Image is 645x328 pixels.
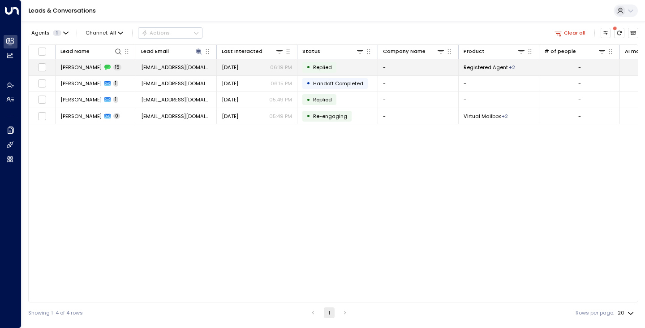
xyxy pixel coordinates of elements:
span: Yesterday [222,64,238,71]
div: # of people [544,47,576,56]
div: Status [302,47,364,56]
div: Button group with a nested menu [138,27,202,38]
span: Jonathan David [60,96,102,103]
div: - [578,113,581,120]
span: Jonathanfl2013@gmail.com [141,96,211,103]
td: - [378,92,459,108]
span: 1 [53,30,61,36]
button: Clear all [551,28,589,38]
span: Jonathan David [60,80,102,87]
button: Agents1 [28,28,71,38]
span: Channel: [83,28,126,38]
div: Last Interacted [222,47,262,56]
span: Registered Agent [464,64,508,71]
div: # of people [544,47,606,56]
span: Yesterday [222,113,238,120]
span: All [110,30,116,36]
div: Company Name [383,47,426,56]
span: Toggle select row [38,63,47,72]
div: Lead Name [60,47,122,56]
button: Channel:All [83,28,126,38]
button: page 1 [324,307,335,318]
span: Replied [313,96,332,103]
span: Toggle select row [38,79,47,88]
span: Toggle select all [38,47,47,56]
td: - [459,76,539,92]
td: - [378,59,459,75]
div: Company Name [383,47,445,56]
p: 05:49 PM [269,96,292,103]
span: Trigger [313,113,347,120]
button: Archived Leads [628,28,638,38]
div: - [578,64,581,71]
span: Agents [31,31,50,35]
div: 20 [618,307,636,319]
span: Jonathanfl2013@gmail.com [141,80,211,87]
div: Lead Email [141,47,169,56]
label: Rows per page: [576,309,614,317]
button: Customize [601,28,611,38]
td: - [459,92,539,108]
span: Jonathanfl2013@gmail.com [141,64,211,71]
div: Product [464,47,525,56]
span: 1 [113,96,118,103]
div: • [306,110,310,122]
div: Product [464,47,485,56]
span: Yesterday [222,96,238,103]
div: Actions [142,30,170,36]
span: 1 [113,80,118,87]
span: Handoff Completed [313,80,363,87]
div: Virtual Office,Virtual Office with a Proof of Address (Lease + Utility Bill) [502,113,508,120]
div: Status [302,47,320,56]
div: Virtual Mailbox,Virtual Office [509,64,515,71]
span: Replied [313,64,332,71]
span: Jonathan David [60,113,102,120]
p: 06:15 PM [271,80,292,87]
p: 05:49 PM [269,113,292,120]
div: - [578,80,581,87]
p: 06:19 PM [270,64,292,71]
nav: pagination navigation [307,307,351,318]
span: Toggle select row [38,112,47,121]
span: Toggle select row [38,95,47,104]
div: • [306,61,310,73]
div: - [578,96,581,103]
span: Yesterday [222,80,238,87]
span: Jonathanfl2013@gmail.com [141,113,211,120]
a: Leads & Conversations [29,7,96,14]
div: Lead Name [60,47,90,56]
div: Lead Email [141,47,203,56]
div: • [306,94,310,106]
span: Jonathan David [60,64,102,71]
td: - [378,108,459,124]
td: - [378,76,459,92]
div: Last Interacted [222,47,284,56]
div: • [306,77,310,89]
div: Showing 1-4 of 4 rows [28,309,83,317]
span: Virtual Mailbox [464,113,501,120]
span: There are new threads available. Refresh the grid to view the latest updates. [614,28,624,38]
span: 15 [113,64,121,70]
span: 0 [113,113,120,119]
button: Actions [138,27,202,38]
